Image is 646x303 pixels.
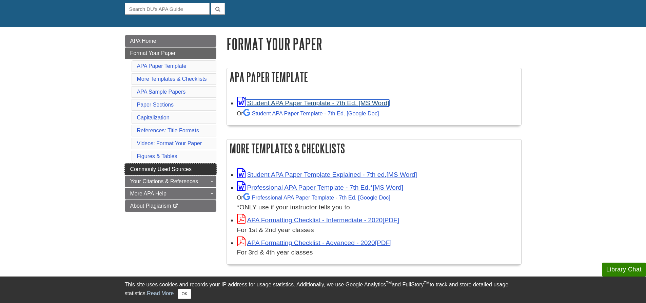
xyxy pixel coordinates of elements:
[173,204,178,208] i: This link opens in a new window
[237,239,392,246] a: Link opens in new window
[137,140,202,146] a: Videos: Format Your Paper
[125,200,216,212] a: About Plagiarism
[237,99,389,107] a: Link opens in new window
[137,115,170,120] a: Capitalization
[237,216,399,224] a: Link opens in new window
[125,35,216,47] a: APA Home
[147,290,174,296] a: Read More
[130,178,198,184] span: Your Citations & References
[227,139,521,157] h2: More Templates & Checklists
[602,263,646,277] button: Library Chat
[137,76,207,82] a: More Templates & Checklists
[243,110,379,116] a: Student APA Paper Template - 7th Ed. [Google Doc]
[137,128,199,133] a: References: Title Formats
[125,3,210,15] input: Search DU's APA Guide
[386,281,392,285] sup: TM
[237,225,518,235] div: For 1st & 2nd year classes
[125,35,216,212] div: Guide Page Menu
[125,164,216,175] a: Commonly Used Sources
[178,289,191,299] button: Close
[130,191,167,196] span: More APA Help
[125,188,216,200] a: More APA Help
[237,192,518,212] div: *ONLY use if your instructor tells you to
[237,110,379,116] small: Or
[243,194,390,201] a: Professional APA Paper Template - 7th Ed.
[237,184,404,191] a: Link opens in new window
[130,203,171,209] span: About Plagiarism
[130,38,156,44] span: APA Home
[227,68,521,86] h2: APA Paper Template
[137,102,174,108] a: Paper Sections
[125,176,216,187] a: Your Citations & References
[137,63,187,69] a: APA Paper Template
[237,248,518,258] div: For 3rd & 4th year classes
[137,153,177,159] a: Figures & Tables
[237,171,417,178] a: Link opens in new window
[137,89,186,95] a: APA Sample Papers
[227,35,522,53] h1: Format Your Paper
[130,50,176,56] span: Format Your Paper
[125,48,216,59] a: Format Your Paper
[237,194,390,201] small: Or
[125,281,522,299] div: This site uses cookies and records your IP address for usage statistics. Additionally, we use Goo...
[130,166,192,172] span: Commonly Used Sources
[424,281,430,285] sup: TM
